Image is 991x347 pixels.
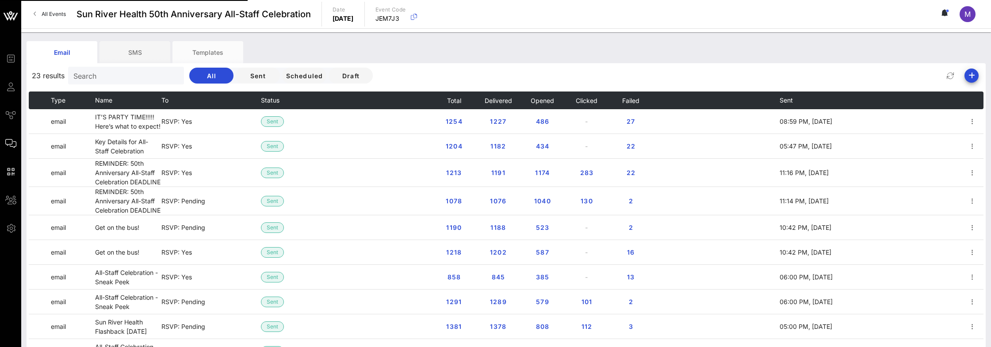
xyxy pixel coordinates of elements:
[267,272,278,282] span: Sent
[780,224,831,231] span: 10:42 PM, [DATE]
[564,92,608,109] th: Clicked
[447,97,461,104] span: Total
[375,5,406,14] p: Event Code
[446,224,462,231] span: 1190
[534,197,551,205] span: 1040
[445,118,463,125] span: 1254
[490,197,506,205] span: 1076
[51,265,95,290] td: email
[780,197,829,205] span: 11:14 PM, [DATE]
[282,68,326,84] button: Scheduled
[616,294,645,310] button: 2
[780,248,831,256] span: 10:42 PM, [DATE]
[51,290,95,314] td: email
[28,7,71,21] a: All Events
[616,220,645,236] button: 2
[432,92,476,109] th: Total
[446,323,462,330] span: 1381
[535,298,549,305] span: 579
[616,269,645,285] button: 13
[32,70,65,81] span: 23 results
[484,269,512,285] button: 845
[780,169,829,176] span: 11:16 PM, [DATE]
[95,159,161,187] td: REMINDER: 50th Anniversary All-Staff Celebration DEADLINE
[445,197,462,205] span: 1078
[161,290,261,314] td: RSVP: Pending
[530,92,554,109] button: Opened
[484,165,513,181] button: 1191
[490,224,506,231] span: 1188
[161,240,261,265] td: RSVP: Yes
[95,265,161,290] td: All-Staff Celebration - Sneak Peek
[535,142,549,150] span: 434
[285,72,323,80] span: Scheduled
[491,169,505,176] span: 1191
[261,92,305,109] th: Status
[535,248,549,256] span: 587
[267,141,278,151] span: Sent
[528,114,556,130] button: 486
[189,68,233,84] button: All
[95,92,161,109] th: Name
[267,223,278,233] span: Sent
[530,97,554,104] span: Opened
[624,298,638,305] span: 2
[535,273,549,281] span: 385
[780,273,833,281] span: 06:00 PM, [DATE]
[579,197,593,205] span: 130
[95,96,112,104] span: Name
[51,96,65,104] span: Type
[439,244,469,260] button: 1218
[535,224,549,231] span: 523
[482,244,514,260] button: 1202
[267,322,278,332] span: Sent
[329,68,373,84] button: Draft
[490,323,506,330] span: 1378
[95,187,161,215] td: REMINDER: 50th Anniversary All-Staff Celebration DEADLINE
[446,169,462,176] span: 1213
[483,220,513,236] button: 1188
[161,187,261,215] td: RSVP: Pending
[51,314,95,339] td: email
[490,298,507,305] span: 1289
[51,134,95,159] td: email
[520,92,564,109] th: Opened
[161,109,261,134] td: RSVP: Yes
[490,142,506,150] span: 1182
[572,294,601,310] button: 101
[528,244,556,260] button: 587
[579,169,593,176] span: 283
[95,290,161,314] td: All-Staff Celebration - Sneak Peek
[624,273,638,281] span: 13
[624,169,638,176] span: 22
[616,165,645,181] button: 22
[616,138,645,154] button: 22
[161,134,261,159] td: RSVP: Yes
[161,265,261,290] td: RSVP: Yes
[780,142,832,150] span: 05:47 PM, [DATE]
[476,92,520,109] th: Delivered
[528,319,556,335] button: 808
[161,92,261,109] th: To
[624,197,638,205] span: 2
[438,114,470,130] button: 1254
[439,165,469,181] button: 1213
[336,72,366,80] span: Draft
[267,196,278,206] span: Sent
[616,244,645,260] button: 16
[439,220,469,236] button: 1190
[484,92,512,109] button: Delivered
[964,10,971,19] span: M
[535,118,549,125] span: 486
[267,248,278,257] span: Sent
[624,323,638,330] span: 3
[616,319,645,335] button: 3
[780,118,832,125] span: 08:59 PM, [DATE]
[528,269,556,285] button: 385
[95,240,161,265] td: Get on the bus!
[27,41,97,63] div: Email
[780,92,835,109] th: Sent
[482,114,513,130] button: 1227
[51,109,95,134] td: email
[333,14,354,23] p: [DATE]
